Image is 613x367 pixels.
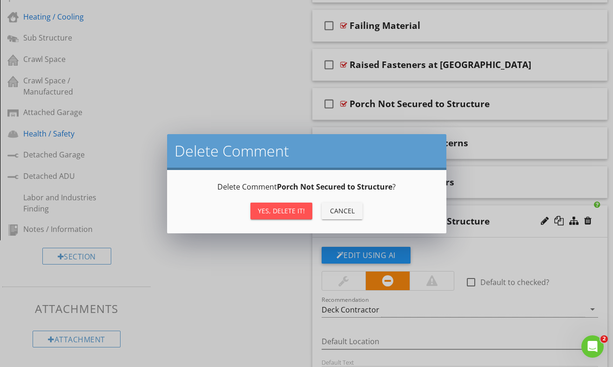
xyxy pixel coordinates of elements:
[322,203,363,219] button: Cancel
[178,181,435,192] p: Delete Comment ?
[329,206,355,216] div: Cancel
[250,203,312,219] button: Yes, Delete it!
[258,206,305,216] div: Yes, Delete it!
[175,142,439,160] h2: Delete Comment
[581,335,604,358] iframe: Intercom live chat
[600,335,608,343] span: 2
[277,182,392,192] strong: Porch Not Secured to Structure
